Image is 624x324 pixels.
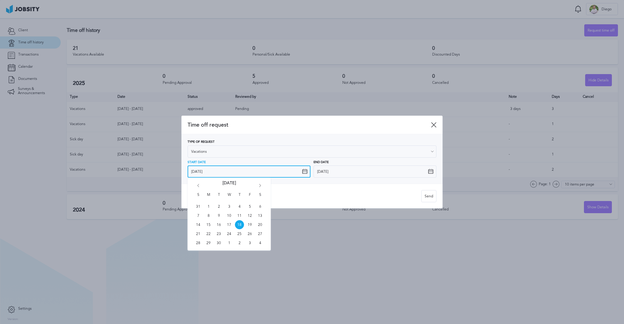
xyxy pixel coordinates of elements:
[256,220,265,229] span: Sat Sep 20 2025
[256,229,265,238] span: Sat Sep 27 2025
[225,238,234,247] span: Wed Oct 01 2025
[235,229,244,238] span: Thu Sep 25 2025
[214,202,223,211] span: Tue Sep 02 2025
[204,238,213,247] span: Mon Sep 29 2025
[256,211,265,220] span: Sat Sep 13 2025
[188,140,215,144] span: Type of Request
[235,238,244,247] span: Thu Oct 02 2025
[245,238,254,247] span: Fri Oct 03 2025
[188,161,206,164] span: Start Date
[257,184,263,189] i: Go forward 1 month
[235,193,244,202] span: T
[256,193,265,202] span: S
[225,202,234,211] span: Wed Sep 03 2025
[225,211,234,220] span: Wed Sep 10 2025
[204,229,213,238] span: Mon Sep 22 2025
[235,220,244,229] span: Thu Sep 18 2025
[245,229,254,238] span: Fri Sep 26 2025
[245,193,254,202] span: F
[225,229,234,238] span: Wed Sep 24 2025
[204,193,213,202] span: M
[421,190,436,202] button: Send
[222,181,236,193] span: [DATE]
[245,211,254,220] span: Fri Sep 12 2025
[256,202,265,211] span: Sat Sep 06 2025
[214,238,223,247] span: Tue Sep 30 2025
[314,161,329,164] span: End Date
[245,220,254,229] span: Fri Sep 19 2025
[204,211,213,220] span: Mon Sep 08 2025
[194,202,203,211] span: Sun Aug 31 2025
[188,122,431,128] span: Time off request
[214,229,223,238] span: Tue Sep 23 2025
[204,202,213,211] span: Mon Sep 01 2025
[245,202,254,211] span: Fri Sep 05 2025
[214,220,223,229] span: Tue Sep 16 2025
[194,229,203,238] span: Sun Sep 21 2025
[195,184,201,189] i: Go back 1 month
[194,238,203,247] span: Sun Sep 28 2025
[194,193,203,202] span: S
[235,211,244,220] span: Thu Sep 11 2025
[225,220,234,229] span: Wed Sep 17 2025
[194,220,203,229] span: Sun Sep 14 2025
[256,238,265,247] span: Sat Oct 04 2025
[422,190,436,203] div: Send
[194,211,203,220] span: Sun Sep 07 2025
[214,211,223,220] span: Tue Sep 09 2025
[235,202,244,211] span: Thu Sep 04 2025
[204,220,213,229] span: Mon Sep 15 2025
[225,193,234,202] span: W
[214,193,223,202] span: T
